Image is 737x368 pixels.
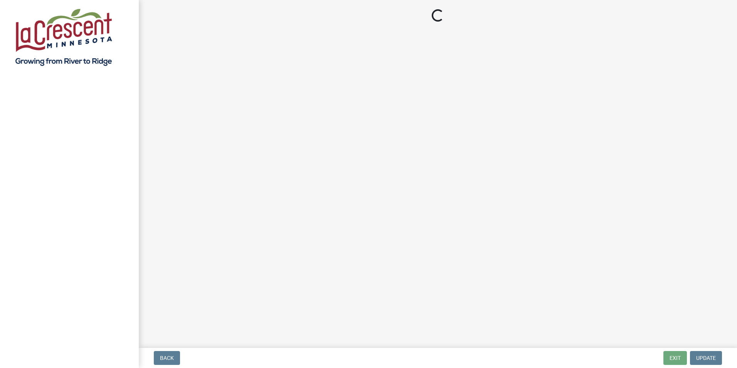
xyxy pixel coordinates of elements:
[15,8,112,66] img: City of La Crescent, Minnesota
[690,351,722,365] button: Update
[160,355,174,361] span: Back
[154,351,180,365] button: Back
[696,355,716,361] span: Update
[663,351,687,365] button: Exit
